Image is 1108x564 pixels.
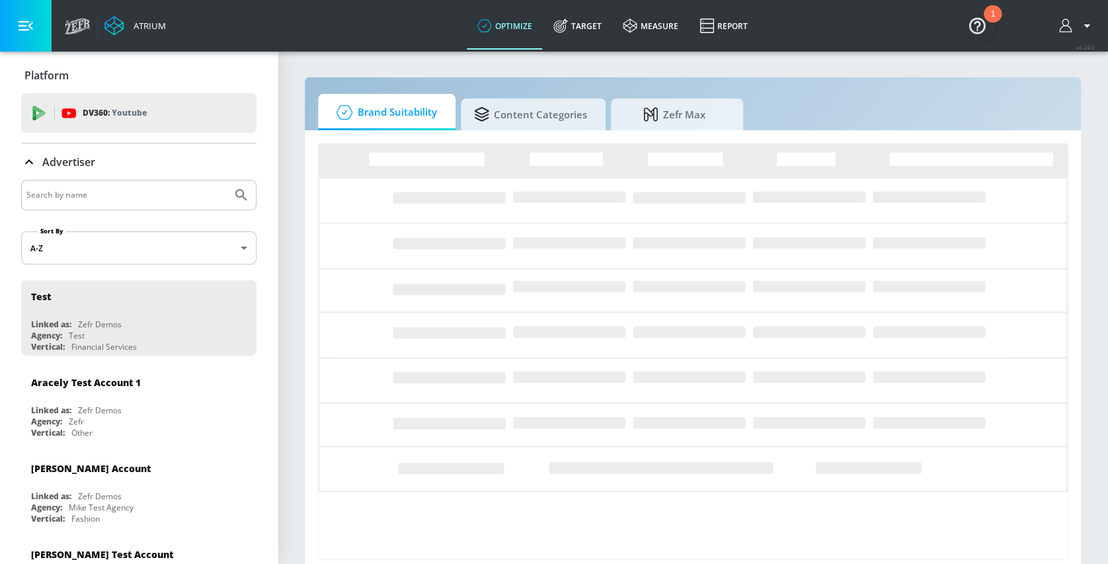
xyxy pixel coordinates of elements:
div: Mike Test Agency [69,502,134,513]
div: Agency: [31,416,62,427]
div: Agency: [31,330,62,341]
div: TestLinked as:Zefr DemosAgency:TestVertical:Financial Services [21,280,257,356]
p: Advertiser [42,155,95,169]
div: [PERSON_NAME] Account [31,462,151,475]
div: Zefr Demos [78,319,122,330]
div: Atrium [128,20,166,32]
div: Other [71,427,93,438]
div: Test [69,330,85,341]
div: Financial Services [71,341,137,352]
div: Zefr [69,416,84,427]
div: A-Z [21,231,257,264]
div: Test [31,290,51,303]
div: Linked as: [31,491,71,502]
input: Search by name [26,186,227,204]
div: Aracely Test Account 1Linked as:Zefr DemosAgency:ZefrVertical:Other [21,366,257,442]
div: Zefr Demos [78,405,122,416]
div: Agency: [31,502,62,513]
div: Advertiser [21,143,257,181]
div: Aracely Test Account 1 [31,376,141,389]
span: Content Categories [474,99,587,130]
span: Brand Suitability [331,97,437,128]
div: 1 [990,14,995,31]
div: Platform [21,57,257,94]
p: Youtube [112,106,147,120]
div: Zefr Demos [78,491,122,502]
span: Zefr Max [624,99,725,130]
span: v 4.24.0 [1076,44,1095,51]
div: DV360: Youtube [21,93,257,133]
div: Fashion [71,513,100,524]
button: Open Resource Center, 1 new notification [959,7,996,44]
div: Vertical: [31,341,65,352]
div: Linked as: [31,319,71,330]
a: Atrium [104,16,166,36]
a: optimize [467,2,543,50]
a: Target [543,2,612,50]
div: Linked as: [31,405,71,416]
p: Platform [24,68,69,83]
a: measure [612,2,689,50]
div: [PERSON_NAME] Test Account [31,548,173,561]
p: DV360: [83,106,147,120]
div: [PERSON_NAME] AccountLinked as:Zefr DemosAgency:Mike Test AgencyVertical:Fashion [21,452,257,528]
a: Report [689,2,758,50]
div: Vertical: [31,427,65,438]
label: Sort By [38,227,66,235]
div: Vertical: [31,513,65,524]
